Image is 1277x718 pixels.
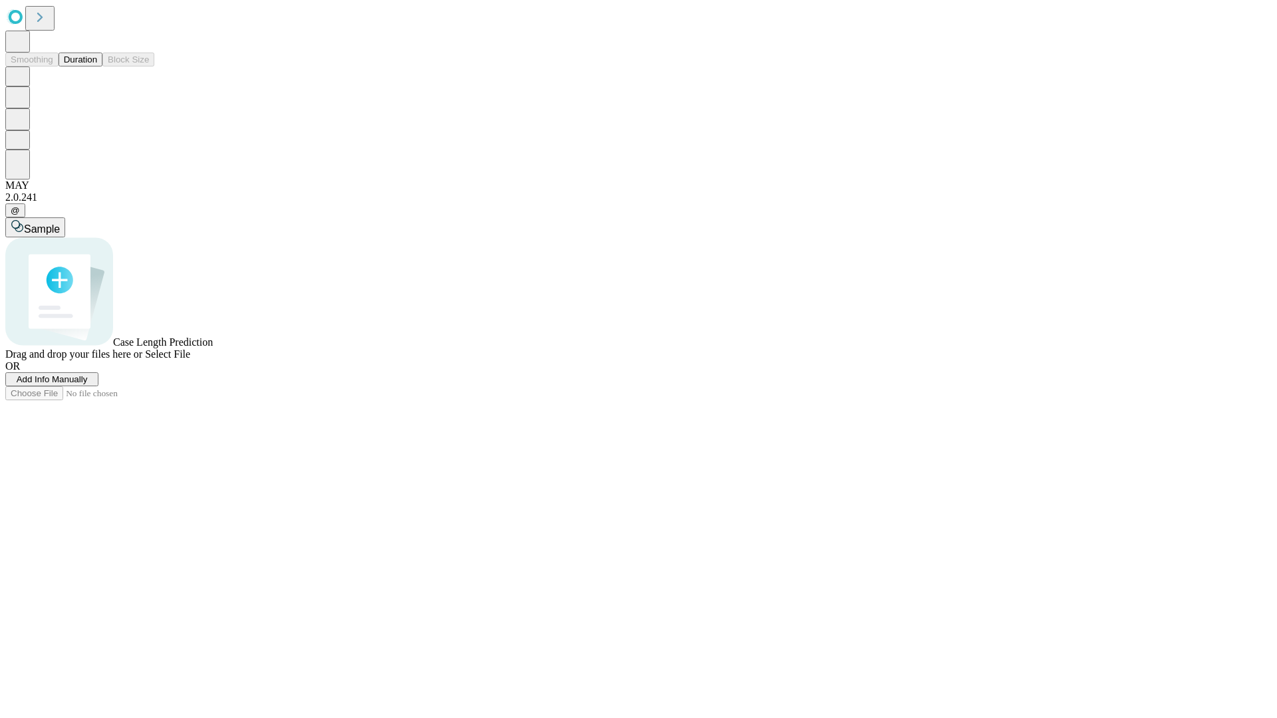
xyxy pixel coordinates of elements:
[5,217,65,237] button: Sample
[59,53,102,66] button: Duration
[113,336,213,348] span: Case Length Prediction
[5,53,59,66] button: Smoothing
[145,348,190,360] span: Select File
[5,372,98,386] button: Add Info Manually
[5,360,20,372] span: OR
[5,203,25,217] button: @
[11,205,20,215] span: @
[5,191,1272,203] div: 2.0.241
[102,53,154,66] button: Block Size
[5,348,142,360] span: Drag and drop your files here or
[5,179,1272,191] div: MAY
[17,374,88,384] span: Add Info Manually
[24,223,60,235] span: Sample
